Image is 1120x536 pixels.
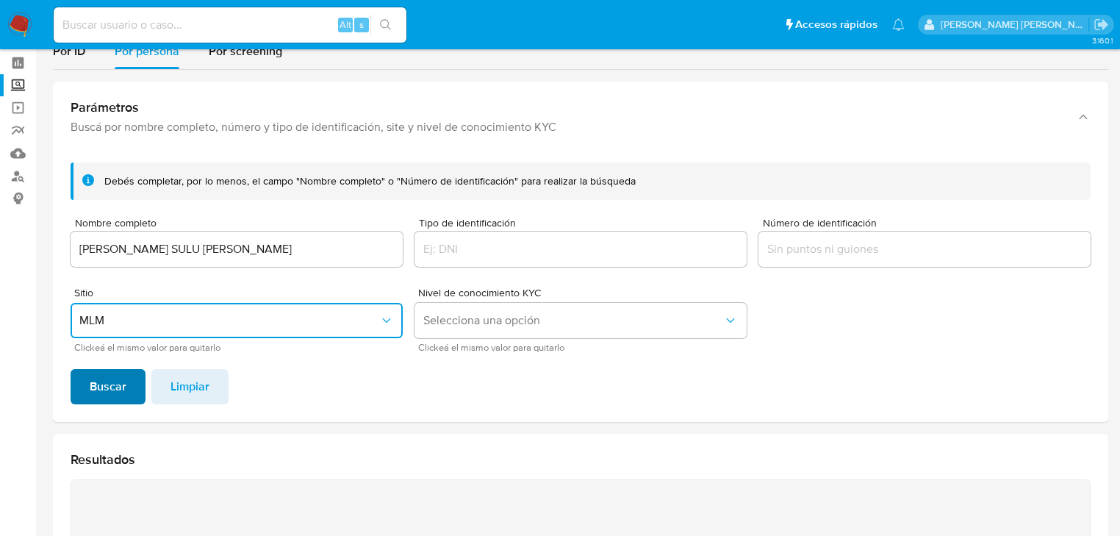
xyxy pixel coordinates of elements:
span: 3.160.1 [1092,35,1113,46]
button: search-icon [370,15,401,35]
a: Notificaciones [892,18,905,31]
p: michelleangelica.rodriguez@mercadolibre.com.mx [941,18,1089,32]
input: Buscar usuario o caso... [54,15,406,35]
span: Alt [340,18,351,32]
span: Accesos rápidos [795,17,877,32]
a: Salir [1094,17,1109,32]
span: s [359,18,364,32]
